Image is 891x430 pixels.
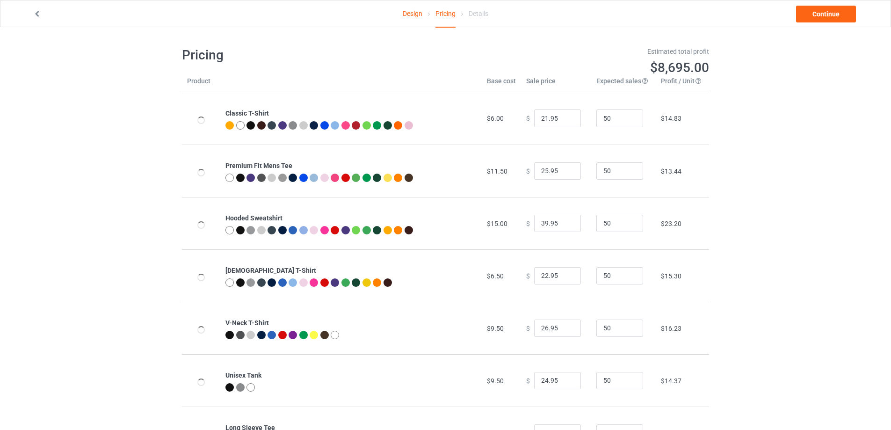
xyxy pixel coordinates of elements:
b: Hooded Sweatshirt [225,214,283,222]
span: $13.44 [661,168,681,175]
span: $9.50 [487,325,504,332]
div: Pricing [435,0,456,28]
span: $14.83 [661,115,681,122]
b: Premium Fit Mens Tee [225,162,292,169]
span: $23.20 [661,220,681,227]
span: $16.23 [661,325,681,332]
b: Unisex Tank [225,372,261,379]
th: Product [182,76,220,92]
img: heather_texture.png [289,121,297,130]
span: $6.50 [487,272,504,280]
th: Sale price [521,76,591,92]
th: Base cost [482,76,521,92]
img: heather_texture.png [278,174,287,182]
span: $6.00 [487,115,504,122]
span: $15.00 [487,220,507,227]
th: Profit / Unit [656,76,709,92]
span: $ [526,219,530,227]
span: $ [526,377,530,384]
img: heather_texture.png [236,383,245,392]
th: Expected sales [591,76,656,92]
b: [DEMOGRAPHIC_DATA] T-Shirt [225,267,316,274]
b: Classic T-Shirt [225,109,269,117]
h1: Pricing [182,47,439,64]
span: $ [526,272,530,279]
span: $11.50 [487,168,507,175]
span: $ [526,167,530,175]
div: Details [469,0,488,27]
span: $ [526,115,530,122]
span: $9.50 [487,377,504,385]
span: $ [526,324,530,332]
a: Continue [796,6,856,22]
span: $8,695.00 [650,60,709,75]
span: $14.37 [661,377,681,385]
b: V-Neck T-Shirt [225,319,269,327]
div: Estimated total profit [452,47,710,56]
span: $15.30 [661,272,681,280]
a: Design [403,0,422,27]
